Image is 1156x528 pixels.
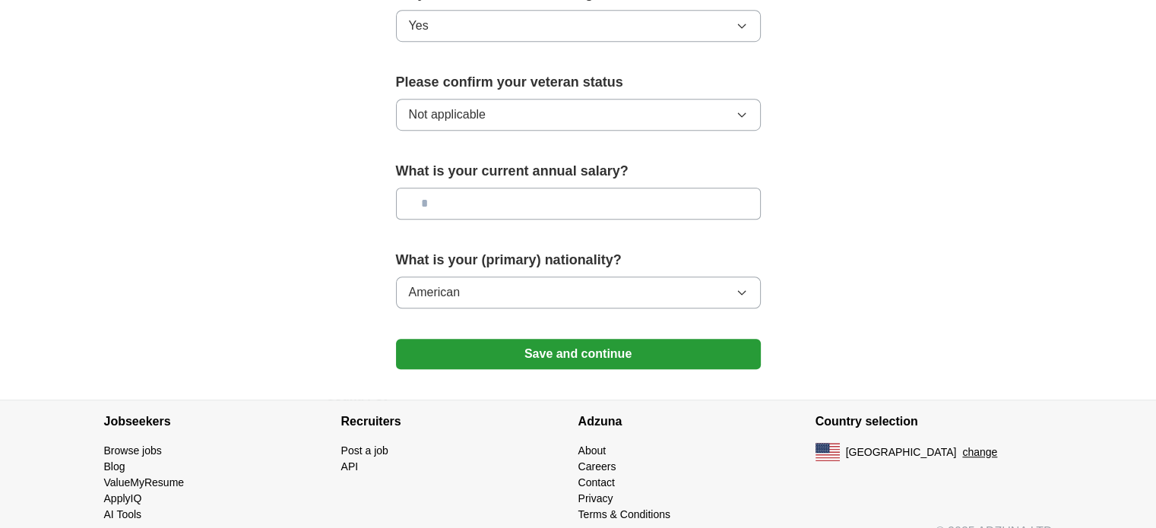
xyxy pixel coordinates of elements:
button: Not applicable [396,99,761,131]
a: Blog [104,460,125,473]
a: About [578,444,607,457]
span: Not applicable [409,106,486,124]
a: Privacy [578,492,613,504]
button: Save and continue [396,339,761,369]
label: Please confirm your veteran status [396,72,761,93]
button: change [962,444,997,460]
span: Yes [409,17,429,35]
a: Browse jobs [104,444,162,457]
a: Terms & Conditions [578,508,670,520]
button: Yes [396,10,761,42]
a: Post a job [341,444,388,457]
img: US flag [816,443,840,461]
label: What is your current annual salary? [396,161,761,182]
a: Careers [578,460,616,473]
a: ValueMyResume [104,476,185,488]
a: Contact [578,476,615,488]
label: What is your (primary) nationality? [396,250,761,270]
span: [GEOGRAPHIC_DATA] [846,444,957,460]
a: ApplyIQ [104,492,142,504]
button: American [396,277,761,308]
a: AI Tools [104,508,142,520]
h4: Country selection [816,400,1053,443]
span: American [409,283,461,302]
a: API [341,460,359,473]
